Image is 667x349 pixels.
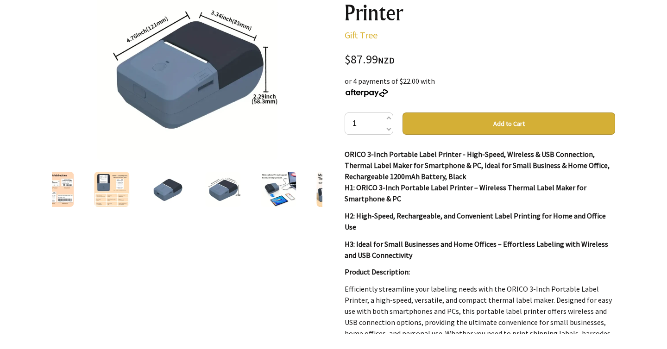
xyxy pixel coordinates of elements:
[345,54,615,66] div: $87.99
[345,89,389,97] img: Afterpay
[150,172,185,207] img: ORICO 3-Inch Portable Label Printer
[345,150,610,181] strong: ORICO 3-Inch Portable Label Printer - High-Speed, Wireless & USB Connection, Thermal Label Maker ...
[38,172,74,207] img: ORICO 3-Inch Portable Label Printer
[261,172,296,207] img: ORICO 3-Inch Portable Label Printer
[378,55,395,66] span: NZD
[345,267,410,276] strong: Product Description:
[345,239,608,260] strong: H3: Ideal for Small Businesses and Home Offices – Effortless Labeling with Wireless and USB Conne...
[345,75,615,98] div: or 4 payments of $22.00 with
[345,211,606,231] strong: H2: High-Speed, Rechargeable, and Convenient Label Printing for Home and Office Use
[316,172,352,207] img: ORICO 3-Inch Portable Label Printer
[403,112,615,135] button: Add to Cart
[345,183,586,203] strong: H1: ORICO 3-Inch Portable Label Printer – Wireless Thermal Label Maker for Smartphone & PC
[345,29,378,41] a: Gift Tree
[205,172,240,207] img: ORICO 3-Inch Portable Label Printer
[94,172,129,207] img: ORICO 3-Inch Portable Label Printer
